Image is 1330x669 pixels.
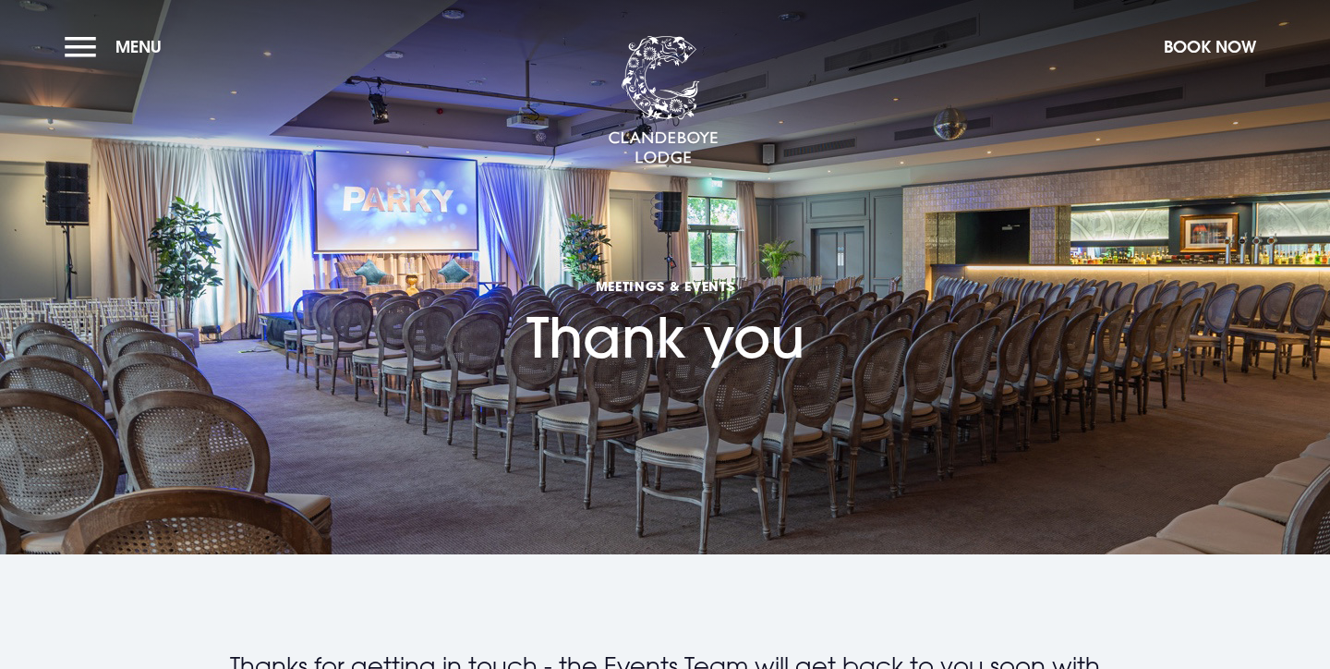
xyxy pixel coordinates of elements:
span: Meetings & Events [526,277,804,295]
button: Menu [65,27,171,67]
img: Clandeboye Lodge [608,36,719,165]
span: Menu [115,36,162,57]
button: Book Now [1155,27,1265,67]
h1: Thank you [526,193,804,370]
